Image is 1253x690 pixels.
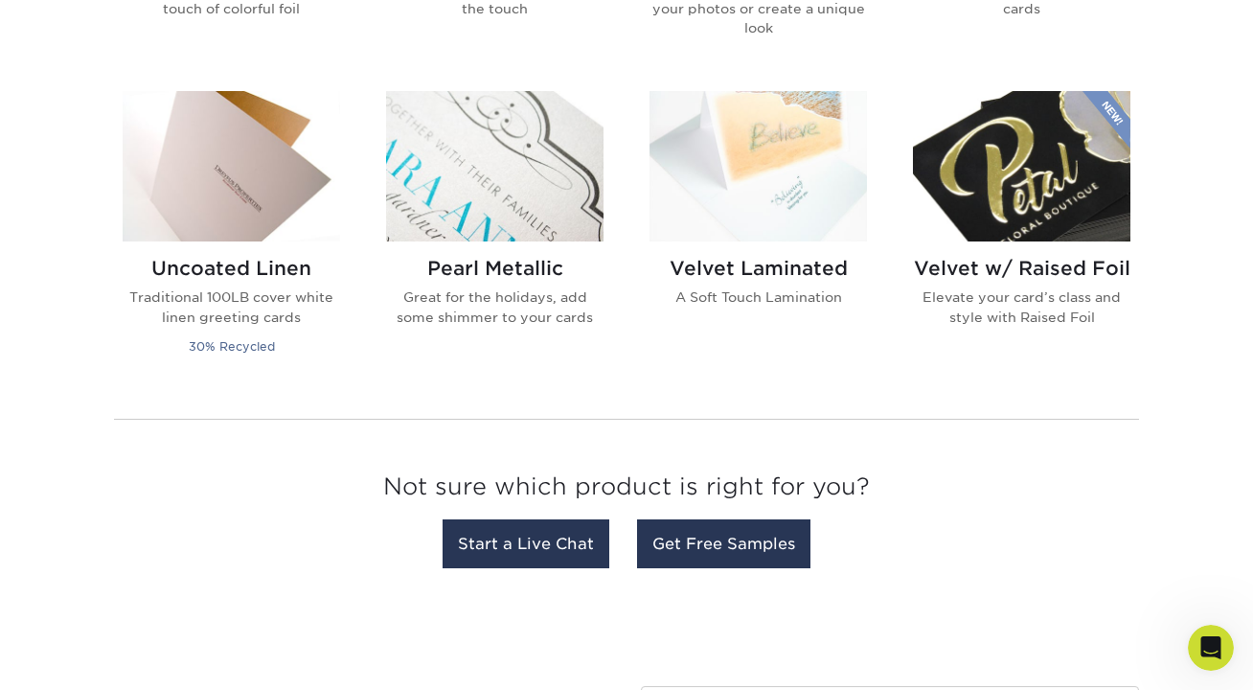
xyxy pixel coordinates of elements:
img: New Product [1082,91,1130,149]
h2: Velvet Laminated [649,257,867,280]
p: Elevate your card’s class and style with Raised Foil [913,287,1130,327]
a: Uncoated Linen Greeting Cards Uncoated Linen Traditional 100LB cover white linen greeting cards 3... [123,91,340,380]
p: Traditional 100LB cover white linen greeting cards [123,287,340,327]
p: A Soft Touch Lamination [649,287,867,307]
small: 30% Recycled [189,339,275,354]
iframe: Intercom live chat [1188,625,1234,671]
h2: Velvet w/ Raised Foil [913,257,1130,280]
iframe: Google Customer Reviews [5,632,163,683]
a: Get Free Samples [637,519,810,568]
img: Uncoated Linen Greeting Cards [123,91,340,241]
h3: Not sure which product is right for you? [114,458,1139,524]
a: Start a Live Chat [443,519,609,568]
a: Velvet Laminated Greeting Cards Velvet Laminated A Soft Touch Lamination [649,91,867,380]
a: Pearl Metallic Greeting Cards Pearl Metallic Great for the holidays, add some shimmer to your cards [386,91,604,380]
p: Great for the holidays, add some shimmer to your cards [386,287,604,327]
img: Velvet Laminated Greeting Cards [649,91,867,241]
img: Velvet w/ Raised Foil Greeting Cards [913,91,1130,241]
h2: Pearl Metallic [386,257,604,280]
a: Velvet w/ Raised Foil Greeting Cards Velvet w/ Raised Foil Elevate your card’s class and style wi... [913,91,1130,380]
h2: Uncoated Linen [123,257,340,280]
img: Pearl Metallic Greeting Cards [386,91,604,241]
